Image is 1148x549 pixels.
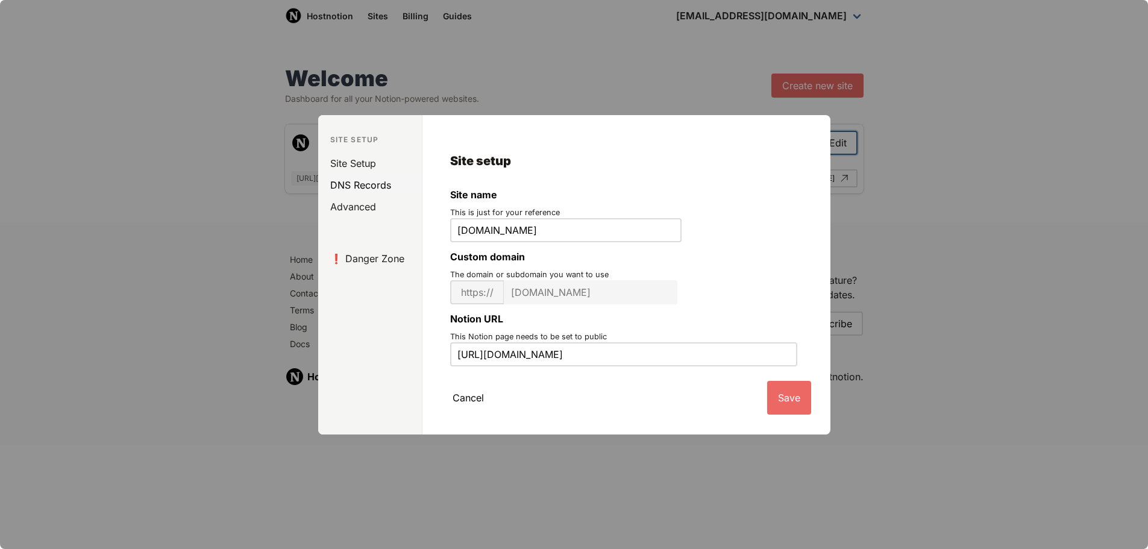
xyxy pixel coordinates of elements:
[767,381,811,415] button: Save
[504,280,677,304] input: yourwebsite.com
[323,152,422,174] a: Site Setup
[450,342,797,366] input: https://www.notion.so/Your-Notion-Page-cb4c63bacd7d420795b7c632d0774a71
[323,196,422,218] a: Advanced
[450,331,802,342] p: This Notion page needs to be set to public
[450,154,802,168] h4: Site setup
[450,312,802,326] label: Notion URL
[323,248,422,269] a: ❗️ Danger Zone
[450,269,802,280] p: The domain or subdomain you want to use
[450,249,802,264] label: Custom domain
[318,134,422,145] p: Site Setup
[442,381,495,415] button: Cancel
[450,207,802,218] p: This is just for your reference
[450,187,802,202] label: Site name
[323,174,422,196] a: DNS Records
